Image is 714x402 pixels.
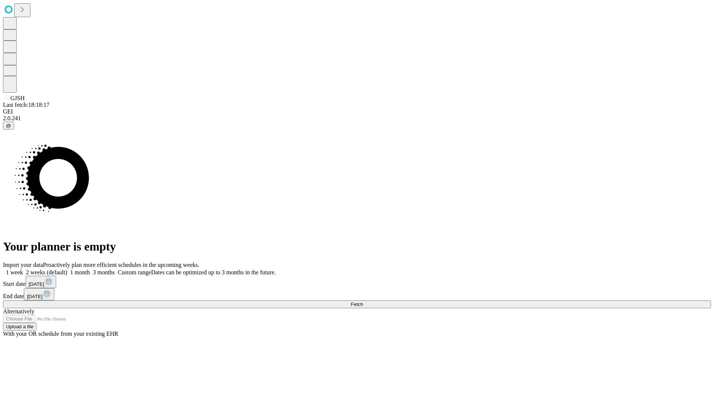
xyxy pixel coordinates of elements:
[3,262,43,268] span: Import your data
[3,122,14,130] button: @
[3,288,711,300] div: End date
[3,300,711,308] button: Fetch
[26,269,67,275] span: 2 weeks (default)
[27,294,42,299] span: [DATE]
[6,123,11,128] span: @
[70,269,90,275] span: 1 month
[118,269,151,275] span: Custom range
[93,269,115,275] span: 3 months
[6,269,23,275] span: 1 week
[3,308,34,315] span: Alternatively
[351,301,363,307] span: Fetch
[3,108,711,115] div: GEI
[3,276,711,288] div: Start date
[24,288,54,300] button: [DATE]
[3,331,118,337] span: With your OR schedule from your existing EHR
[3,115,711,122] div: 2.0.241
[26,276,56,288] button: [DATE]
[3,240,711,253] h1: Your planner is empty
[151,269,276,275] span: Dates can be optimized up to 3 months in the future.
[10,95,25,101] span: GJSH
[43,262,199,268] span: Proactively plan more efficient schedules in the upcoming weeks.
[3,323,36,331] button: Upload a file
[29,281,44,287] span: [DATE]
[3,102,49,108] span: Last fetch: 18:18:17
